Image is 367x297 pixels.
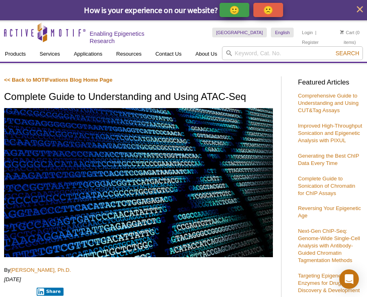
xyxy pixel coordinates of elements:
[222,46,363,60] input: Keyword, Cat. No.
[191,46,222,62] a: About Us
[298,205,361,219] a: Reversing Your Epigenetic Age
[4,108,273,257] img: ATAC-Seq
[298,176,355,196] a: Complete Guide to Sonication of Chromatin for ChIP Assays
[271,28,294,37] a: English
[315,28,316,37] li: |
[340,30,354,35] a: Cart
[4,267,273,274] p: By
[337,28,363,47] li: (0 items)
[37,288,64,296] button: Share
[4,91,273,103] h1: Complete Guide to Understanding and Using ATAC-Seq
[298,93,358,113] a: Comprehensive Guide to Understanding and Using CUT&Tag Assays
[212,28,267,37] a: [GEOGRAPHIC_DATA]
[298,123,362,143] a: Improved High-Throughput Sonication and Epigenetic Analysis with PIXUL
[263,5,273,15] p: 🙁
[10,267,71,273] a: [PERSON_NAME], Ph.D.
[4,77,112,83] a: << Back to MOTIFvations Blog Home Page
[69,46,107,62] a: Applications
[150,46,186,62] a: Contact Us
[355,4,365,14] button: close
[4,276,21,282] em: [DATE]
[339,269,359,289] div: Open Intercom Messenger
[4,287,31,295] iframe: X Post Button
[302,30,313,35] a: Login
[333,50,362,57] button: Search
[298,153,359,166] a: Generating the Best ChIP Data Every Time
[84,5,218,15] span: How is your experience on our website?
[90,30,158,45] h2: Enabling Epigenetics Research
[336,50,359,56] span: Search
[340,30,344,34] img: Your Cart
[229,5,240,15] p: 🙂
[298,273,360,293] a: Targeting Epigenetic Enzymes for Drug Discovery & Development
[298,79,363,86] h3: Featured Articles
[111,46,146,62] a: Resources
[35,46,65,62] a: Services
[302,39,319,45] a: Register
[298,228,360,263] a: Next-Gen ChIP-Seq: Genome-Wide Single-Cell Analysis with Antibody-Guided Chromatin Tagmentation M...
